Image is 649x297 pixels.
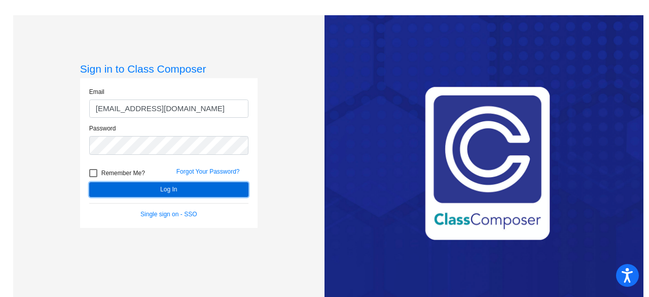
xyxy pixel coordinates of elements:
a: Single sign on - SSO [140,211,197,218]
label: Password [89,124,116,133]
button: Log In [89,182,248,197]
h3: Sign in to Class Composer [80,62,258,75]
a: Forgot Your Password? [176,168,240,175]
span: Remember Me? [101,167,145,179]
label: Email [89,87,104,96]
